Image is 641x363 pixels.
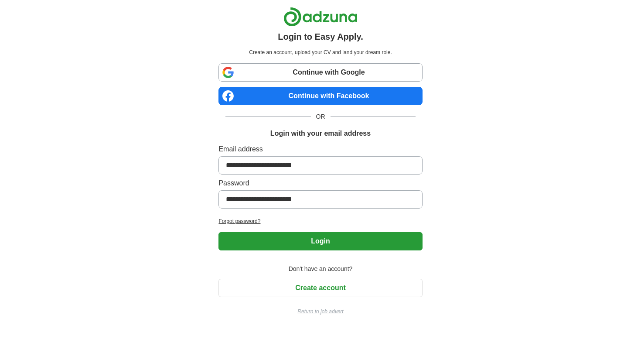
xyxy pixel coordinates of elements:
[278,30,363,43] h1: Login to Easy Apply.
[270,128,371,139] h1: Login with your email address
[218,144,422,154] label: Email address
[220,48,420,56] p: Create an account, upload your CV and land your dream role.
[218,279,422,297] button: Create account
[311,112,331,121] span: OR
[218,63,422,82] a: Continue with Google
[218,178,422,188] label: Password
[283,7,358,27] img: Adzuna logo
[218,232,422,250] button: Login
[218,284,422,291] a: Create account
[283,264,358,274] span: Don't have an account?
[218,217,422,225] a: Forgot password?
[218,308,422,315] a: Return to job advert
[218,87,422,105] a: Continue with Facebook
